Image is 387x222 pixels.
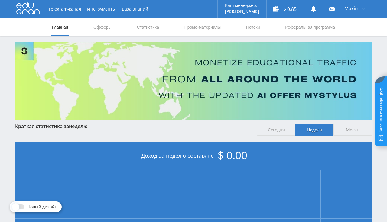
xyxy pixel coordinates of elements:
[184,18,221,36] a: Промо-материалы
[136,18,160,36] a: Статистика
[344,6,359,11] span: Maxim
[15,124,251,129] div: Краткая статистика за
[15,142,372,170] div: Доход за неделю составляет
[51,18,69,36] a: Главная
[295,124,333,136] span: Неделя
[257,124,295,136] span: Сегодня
[333,124,372,136] span: Месяц
[27,204,57,209] span: Новый дизайн
[225,3,259,8] p: Ваш менеджер:
[218,148,247,162] span: $ 0.00
[69,123,88,130] span: неделю
[15,42,372,120] img: Banner
[93,18,112,36] a: Офферы
[246,18,261,36] a: Потоки
[285,18,336,36] a: Реферальная программа
[225,9,259,14] p: [PERSON_NAME]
